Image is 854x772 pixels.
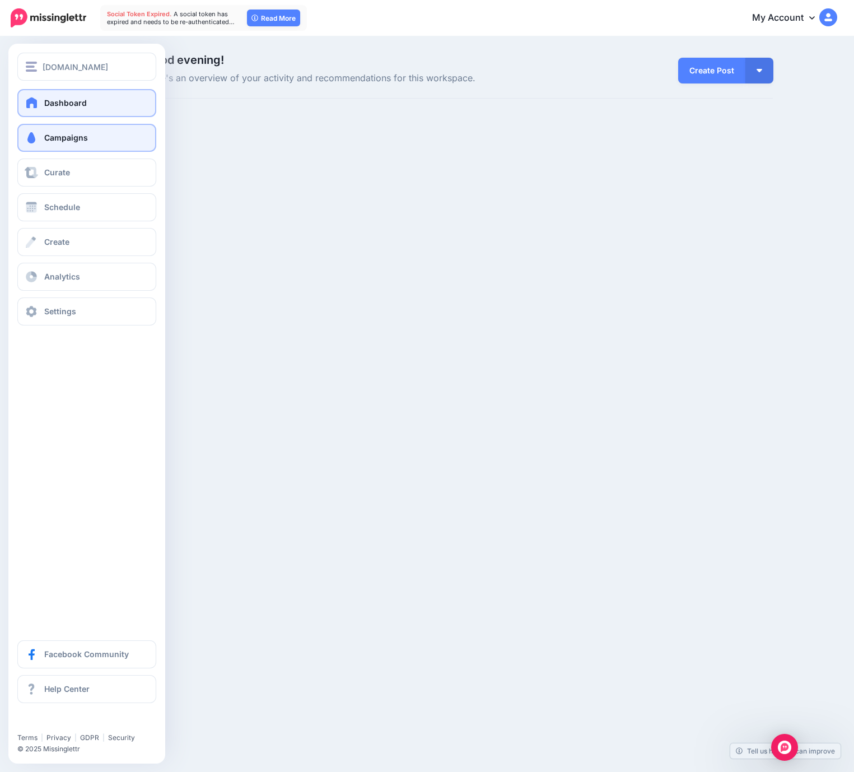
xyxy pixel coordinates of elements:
span: Settings [44,306,76,316]
span: | [102,733,105,742]
a: Create Post [678,58,745,83]
span: Create [44,237,69,247]
a: Create [17,228,156,256]
a: Privacy [46,733,71,742]
span: A social token has expired and needs to be re-authenticated… [107,10,235,26]
span: [DOMAIN_NAME] [43,61,108,73]
a: Help Center [17,675,156,703]
span: | [41,733,43,742]
a: Analytics [17,263,156,291]
a: My Account [741,4,837,32]
span: Dashboard [44,98,87,108]
a: Tell us how we can improve [730,743,841,759]
span: Facebook Community [44,649,129,659]
a: GDPR [80,733,99,742]
span: Schedule [44,202,80,212]
a: Schedule [17,193,156,221]
a: Campaigns [17,124,156,152]
span: Here's an overview of your activity and recommendations for this workspace. [146,71,558,86]
a: Terms [17,733,38,742]
span: Campaigns [44,133,88,142]
iframe: Twitter Follow Button [17,717,104,728]
img: arrow-down-white.png [757,69,762,72]
a: Dashboard [17,89,156,117]
span: Help Center [44,684,90,694]
button: [DOMAIN_NAME] [17,53,156,81]
a: Read More [247,10,300,26]
div: Open Intercom Messenger [771,734,798,761]
img: Missinglettr [11,8,86,27]
span: | [74,733,77,742]
img: menu.png [26,62,37,72]
a: Settings [17,297,156,325]
span: Social Token Expired. [107,10,172,18]
li: © 2025 Missinglettr [17,743,165,755]
span: Curate [44,168,70,177]
a: Security [108,733,135,742]
a: Facebook Community [17,640,156,668]
span: Analytics [44,272,80,281]
span: Good evening! [146,53,224,67]
a: Curate [17,159,156,187]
